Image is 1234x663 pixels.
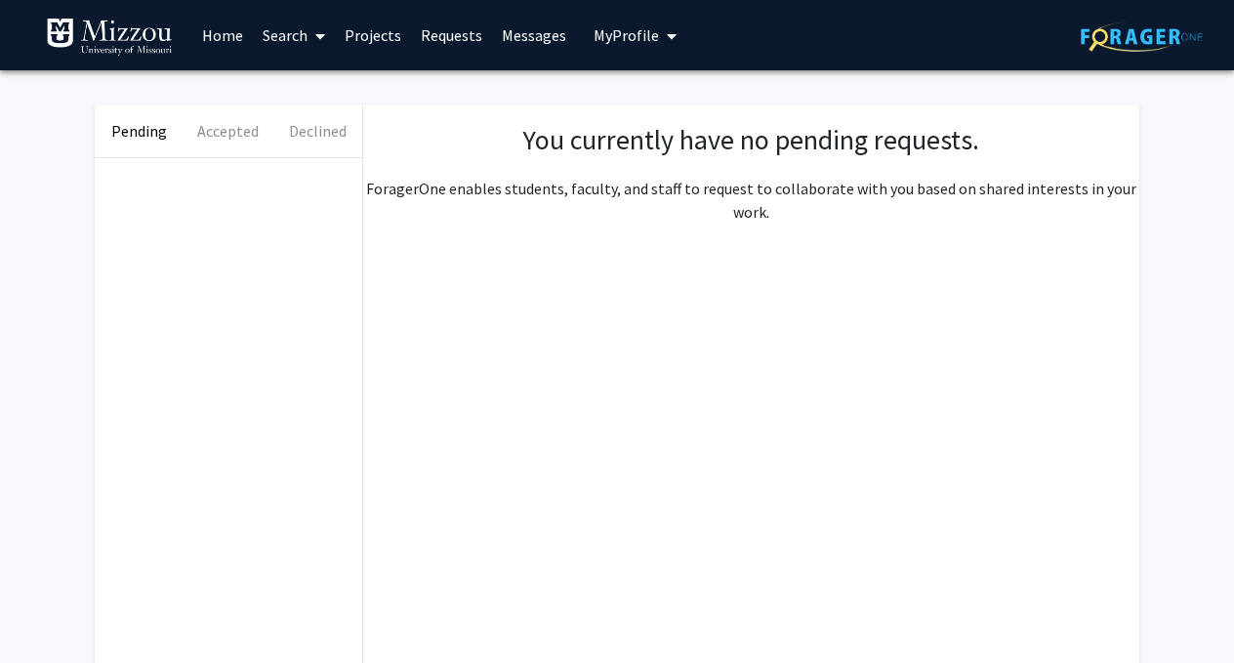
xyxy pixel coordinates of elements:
[492,1,576,69] a: Messages
[363,177,1139,224] p: ForagerOne enables students, faculty, and staff to request to collaborate with you based on share...
[46,18,173,57] img: University of Missouri Logo
[95,104,184,157] button: Pending
[594,25,659,45] span: My Profile
[383,124,1120,157] h1: You currently have no pending requests.
[411,1,492,69] a: Requests
[273,104,362,157] button: Declined
[184,104,272,157] button: Accepted
[192,1,253,69] a: Home
[335,1,411,69] a: Projects
[15,575,83,648] iframe: Chat
[1081,21,1203,52] img: ForagerOne Logo
[253,1,335,69] a: Search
